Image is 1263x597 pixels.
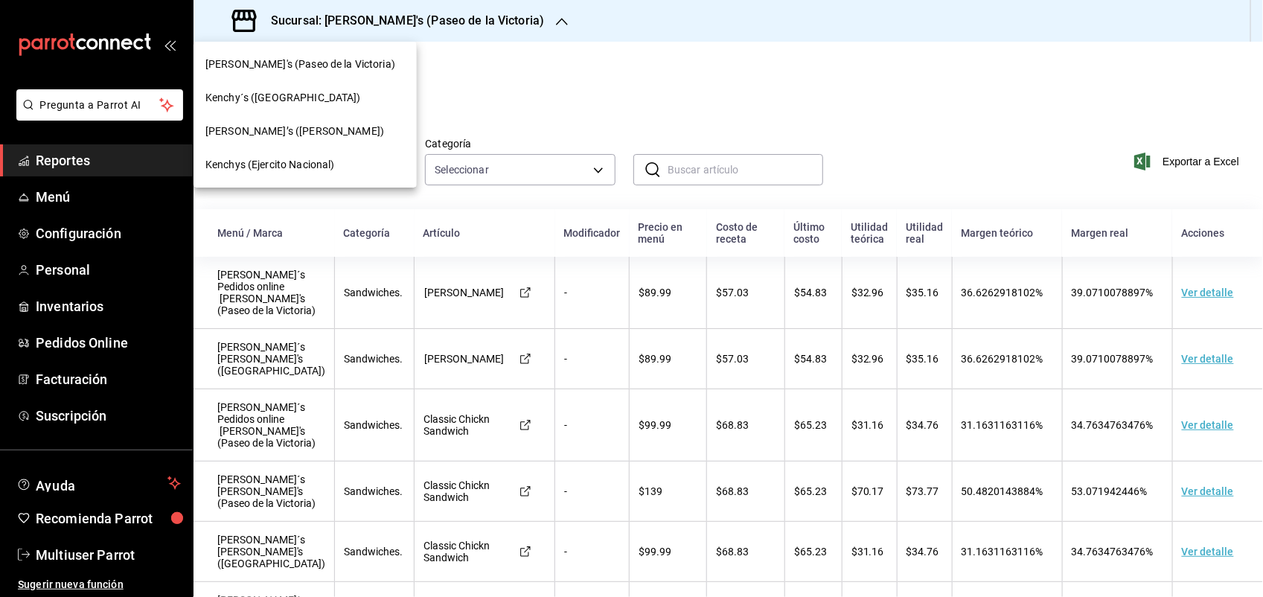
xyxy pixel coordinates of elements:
span: [PERSON_NAME]'s (Paseo de la Victoria) [205,57,395,72]
div: Kenchys (Ejercito Nacional) [194,148,417,182]
span: Kenchys (Ejercito Nacional) [205,157,335,173]
div: [PERSON_NAME]’s ([PERSON_NAME]) [194,115,417,148]
div: Kenchy´s ([GEOGRAPHIC_DATA]) [194,81,417,115]
span: Kenchy´s ([GEOGRAPHIC_DATA]) [205,90,361,106]
div: [PERSON_NAME]'s (Paseo de la Victoria) [194,48,417,81]
span: [PERSON_NAME]’s ([PERSON_NAME]) [205,124,384,139]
